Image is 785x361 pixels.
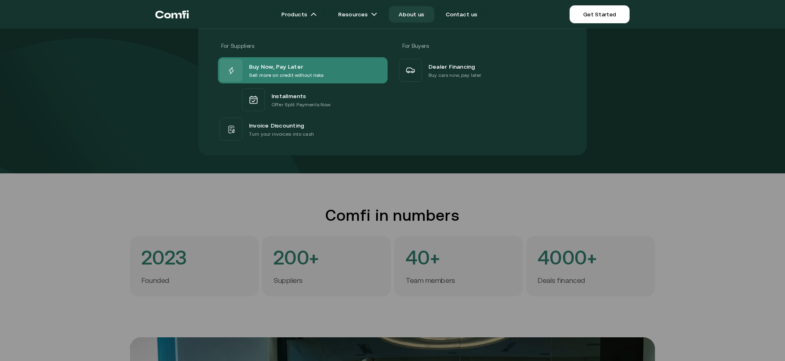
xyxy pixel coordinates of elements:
[328,6,387,22] a: Resourcesarrow icons
[371,11,377,18] img: arrow icons
[249,120,304,130] span: Invoice Discounting
[249,61,303,71] span: Buy Now, Pay Later
[389,6,434,22] a: About us
[436,6,487,22] a: Contact us
[249,71,324,79] p: Sell more on credit without risks
[249,130,314,138] p: Turn your invoices into cash
[271,101,330,109] p: Offer Split Payments Now
[310,11,317,18] img: arrow icons
[428,61,475,71] span: Dealer Financing
[570,5,630,23] a: Get Started
[271,91,306,101] span: Installments
[221,43,254,49] span: For Suppliers
[218,83,388,116] a: InstallmentsOffer Split Payments Now
[428,71,481,79] p: Buy cars now, pay later
[402,43,429,49] span: For Buyers
[218,116,388,142] a: Invoice DiscountingTurn your invoices into cash
[271,6,327,22] a: Productsarrow icons
[155,2,189,27] a: Return to the top of the Comfi home page
[218,57,388,83] a: Buy Now, Pay LaterSell more on credit without risks
[397,57,567,83] a: Dealer FinancingBuy cars now, pay later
